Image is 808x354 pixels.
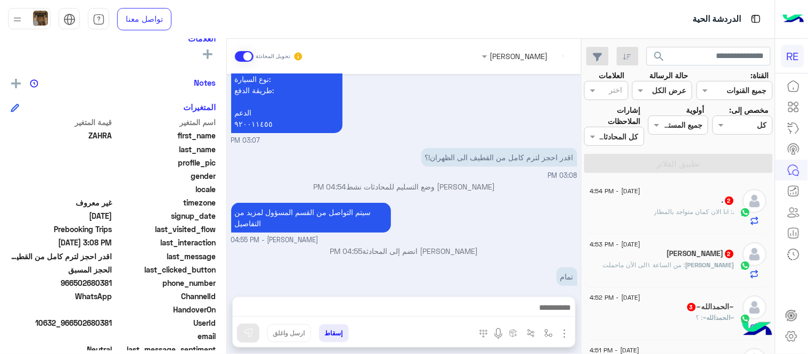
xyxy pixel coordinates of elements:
span: last_interaction [115,237,216,248]
img: defaultAdmin.png [743,295,767,319]
span: 04:54 PM [313,182,346,191]
span: ChannelId [115,291,216,302]
span: اسم المتغير [115,117,216,128]
span: [DATE] - 4:54 PM [590,186,641,196]
img: hulul-logo.png [739,311,776,349]
img: tab [93,13,105,26]
h5: يوسف عيد [667,249,735,258]
span: 2025-09-06T12:06:47.593Z [11,210,112,221]
button: إسقاط [319,324,349,342]
button: search [647,47,673,70]
img: profile [11,13,24,26]
span: انا الان كمان متواجد بالمطار [655,208,733,216]
span: 03:08 PM [548,171,577,179]
h6: Notes [194,78,216,87]
span: null [11,304,112,315]
span: 2 [11,291,112,302]
img: Logo [783,8,804,30]
span: search [653,50,666,63]
div: اختر [609,84,624,98]
span: 03:07 PM [231,136,260,146]
span: first_name [115,130,216,141]
span: 3 [688,303,696,311]
span: [DATE] - 4:53 PM [590,240,641,249]
img: WhatsApp [740,260,751,271]
span: null [11,331,112,342]
span: null [11,184,112,195]
span: 04:55 PM [330,246,363,256]
img: send voice note [492,327,505,340]
img: Trigger scenario [527,329,535,337]
img: notes [30,79,38,88]
span: last_message [115,251,216,262]
span: null [11,170,112,182]
span: last_name [115,144,216,155]
img: add [11,79,21,88]
a: تواصل معنا [117,8,172,30]
span: email [115,331,216,342]
img: make a call [479,330,488,338]
span: 966502680381 [11,277,112,289]
span: last_visited_flow [115,224,216,235]
label: مخصص إلى: [729,104,769,116]
label: القناة: [750,70,769,81]
img: userImage [33,11,48,26]
span: [PERSON_NAME] - 04:55 PM [231,235,319,245]
p: 6/9/2025, 4:55 PM [231,203,391,233]
span: gender [115,170,216,182]
label: إشارات الملاحظات [584,104,641,127]
button: Trigger scenario [523,324,540,342]
img: send attachment [558,327,571,340]
img: WhatsApp [740,207,751,218]
label: حالة الرسالة [650,70,689,81]
div: RE [781,45,804,68]
img: WhatsApp [740,314,751,324]
p: [PERSON_NAME] انضم إلى المحادثة [231,245,577,257]
p: 6/9/2025, 4:55 PM [557,267,577,286]
img: defaultAdmin.png [743,189,767,213]
span: 2025-09-06T12:08:15.108Z [11,237,112,248]
span: phone_number [115,277,216,289]
button: ارسل واغلق [267,324,311,342]
span: HandoverOn [115,304,216,315]
label: العلامات [599,70,624,81]
p: 6/9/2025, 3:08 PM [421,148,577,167]
span: 2 [725,196,734,205]
span: UserId [115,317,216,328]
span: Prebooking Trips [11,224,112,235]
span: [DATE] - 4:52 PM [590,293,641,302]
span: . [733,208,735,216]
span: signup_date [115,210,216,221]
span: [PERSON_NAME] [686,261,735,269]
img: defaultAdmin.png [743,242,767,266]
span: timezone [115,197,216,208]
h5: . [722,196,735,205]
button: select flow [540,324,558,342]
span: 2 [725,250,734,258]
h5: ~الحمدالله~ [687,302,735,311]
button: تطبيق الفلاتر [584,154,773,173]
img: create order [509,329,518,337]
h6: المتغيرات [183,102,216,112]
span: من الساعة ١الى الآن ماحملت [603,261,686,269]
img: tab [63,13,76,26]
span: غير معروف [11,197,112,208]
p: [PERSON_NAME] وضع التسليم للمحادثات نشط [231,181,577,192]
span: locale [115,184,216,195]
h6: العلامات [11,34,216,43]
label: أولوية [687,104,705,116]
span: ~الحمدالله~ [704,314,735,322]
span: 10632_966502680381 [11,317,112,328]
span: ZAHRA [11,130,112,141]
small: تحويل المحادثة [256,52,291,61]
span: last_clicked_button [115,264,216,275]
span: profile_pic [115,157,216,168]
button: create order [505,324,523,342]
img: tab [749,12,763,26]
span: اقدر احجز لترم كامل من القطيف الى الظهران!؟ [11,251,112,262]
p: الدردشة الحية [693,12,741,27]
span: الحجز المسبق [11,264,112,275]
a: tab [88,8,109,30]
img: select flow [544,329,553,337]
img: send message [243,328,254,339]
